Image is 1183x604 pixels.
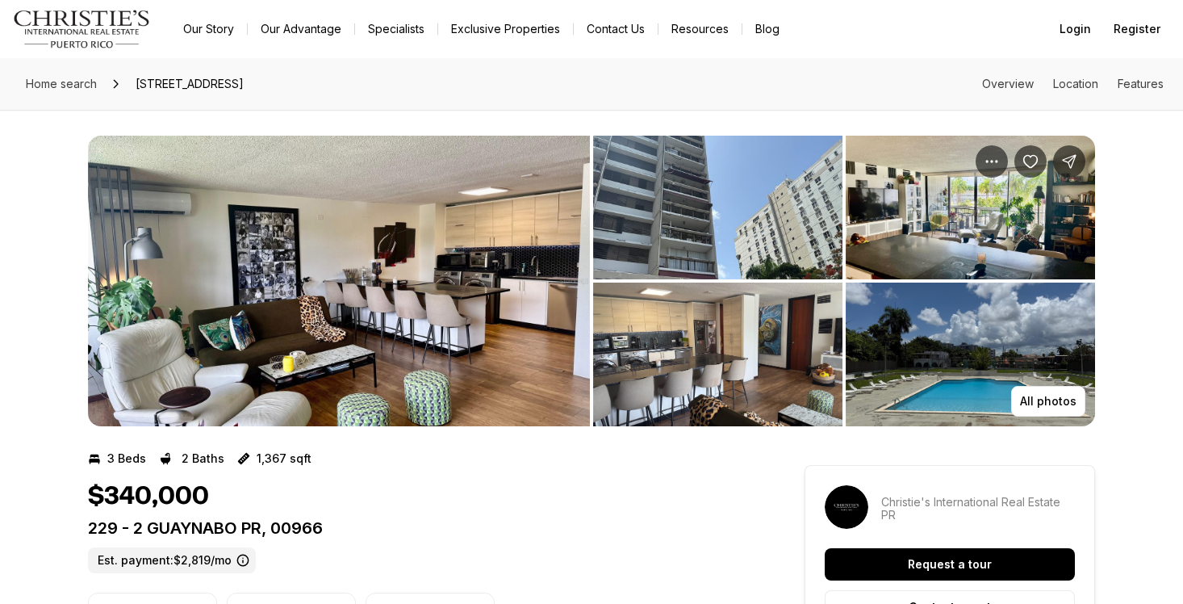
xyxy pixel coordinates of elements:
div: Listing Photos [88,136,1095,426]
span: Login [1060,23,1091,36]
p: All photos [1020,395,1076,408]
p: Christie's International Real Estate PR [881,496,1075,522]
button: Request a tour [825,548,1075,581]
span: [STREET_ADDRESS] [129,71,250,97]
button: View image gallery [593,283,842,426]
a: Skip to: Location [1053,77,1098,90]
button: Login [1050,13,1101,45]
p: 229 - 2 GUAYNABO PR, 00966 [88,518,746,538]
button: View image gallery [846,283,1095,426]
button: View image gallery [88,136,590,426]
label: Est. payment: $2,819/mo [88,547,256,573]
li: 2 of 2 [593,136,1095,426]
a: Home search [19,71,103,97]
button: Share Property: 229 - 2 [1053,145,1085,178]
a: Specialists [355,18,437,40]
p: Request a tour [908,558,992,571]
a: Skip to: Features [1118,77,1164,90]
button: Register [1104,13,1170,45]
a: Skip to: Overview [982,77,1034,90]
button: Save Property: 229 - 2 [1014,145,1047,178]
a: Resources [658,18,742,40]
button: All photos [1011,386,1085,417]
h1: $340,000 [88,481,209,512]
a: Blog [742,18,792,40]
a: Our Story [170,18,247,40]
button: Property options [976,145,1008,178]
button: Contact Us [574,18,658,40]
li: 1 of 2 [88,136,590,426]
a: Our Advantage [248,18,354,40]
button: View image gallery [846,136,1095,279]
nav: Page section menu [982,78,1164,90]
p: 2 Baths [182,452,224,465]
button: View image gallery [593,136,842,279]
span: Home search [26,77,97,90]
p: 3 Beds [107,452,146,465]
a: Exclusive Properties [438,18,573,40]
p: 1,367 sqft [257,452,311,465]
img: logo [13,10,151,48]
span: Register [1114,23,1160,36]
